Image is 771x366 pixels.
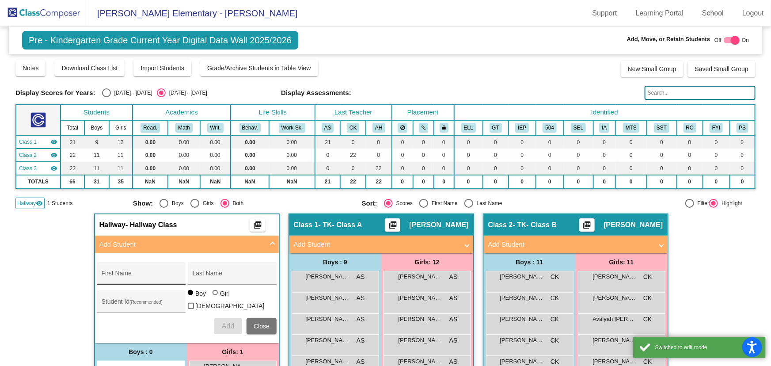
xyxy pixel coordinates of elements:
[392,149,414,162] td: 0
[200,175,231,188] td: NaN
[252,221,263,233] mat-icon: picture_as_pdf
[500,336,544,345] span: [PERSON_NAME]
[536,120,564,135] th: 504 Plan
[109,162,133,175] td: 11
[434,149,454,162] td: 0
[357,294,365,303] span: AS
[294,221,319,229] span: Class 1
[449,336,458,345] span: AS
[643,294,652,303] span: CK
[95,343,187,361] div: Boys : 0
[399,336,443,345] span: [PERSON_NAME]
[543,123,557,133] button: 504
[381,253,473,271] div: Girls: 12
[645,86,756,100] input: Search...
[19,138,37,146] span: Class 1
[536,162,564,175] td: 0
[714,36,722,44] span: Off
[347,123,359,133] button: CK
[247,318,277,334] button: Close
[50,152,57,159] mat-icon: visibility
[84,162,109,175] td: 11
[647,120,677,135] th: SST
[643,315,652,324] span: CK
[15,89,95,97] span: Display Scores for Years:
[647,149,677,162] td: 0
[399,294,443,302] span: [PERSON_NAME]
[357,272,365,282] span: AS
[133,199,355,208] mat-radio-group: Select an option
[629,6,691,20] a: Learning Portal
[102,273,181,280] input: First Name
[84,120,109,135] th: Boys
[730,120,755,135] th: Preschool
[168,175,200,188] td: NaN
[36,200,43,207] mat-icon: visibility
[357,315,365,324] span: AS
[95,253,279,343] div: Add Student
[315,162,340,175] td: 0
[593,294,637,302] span: [PERSON_NAME]
[61,105,133,120] th: Students
[289,236,473,253] mat-expansion-panel-header: Add Student
[88,6,297,20] span: [PERSON_NAME] Elementary - [PERSON_NAME]
[454,105,755,120] th: Identified
[207,65,311,72] span: Grade/Archive Students in Table View
[366,135,391,149] td: 0
[509,135,536,149] td: 0
[413,135,434,149] td: 0
[627,35,710,44] span: Add, Move, or Retain Students
[536,149,564,162] td: 0
[366,120,391,135] th: Adrianna Hernandez
[677,175,703,188] td: 0
[306,315,350,324] span: [PERSON_NAME]
[168,149,200,162] td: 0.00
[357,336,365,345] span: AS
[133,135,168,149] td: 0.00
[250,218,266,232] button: Print Students Details
[735,6,771,20] a: Logout
[454,162,483,175] td: 0
[340,175,366,188] td: 22
[199,199,214,207] div: Girls
[102,301,181,309] input: Student Id
[500,315,544,324] span: [PERSON_NAME]
[239,123,261,133] button: Behav.
[168,135,200,149] td: 0.00
[413,149,434,162] td: 0
[322,123,334,133] button: AS
[16,149,61,162] td: Chanda Kor - TK- Class B
[647,135,677,149] td: 0
[536,135,564,149] td: 0
[200,60,318,76] button: Grade/Archive Students in Table View
[200,162,231,175] td: 0.00
[399,357,443,366] span: [PERSON_NAME]
[392,162,414,175] td: 0
[315,120,340,135] th: Amy Stubblefield
[513,221,557,229] span: - TK- Class B
[730,149,755,162] td: 0
[366,175,391,188] td: 22
[392,105,454,120] th: Placement
[133,60,191,76] button: Import Students
[231,105,315,120] th: Life Skills
[551,336,559,345] span: CK
[306,272,350,281] span: [PERSON_NAME] [PERSON_NAME]
[564,120,593,135] th: Student Needs Social Emotional Support
[454,135,483,149] td: 0
[695,65,748,72] span: Saved Small Group
[677,120,703,135] th: Reclassified
[654,123,669,133] button: SST
[688,61,756,77] button: Saved Small Group
[454,120,483,135] th: English Language Learner
[615,162,647,175] td: 0
[340,120,366,135] th: Chanda Kor
[564,175,593,188] td: 0
[571,123,586,133] button: SEL
[703,162,730,175] td: 0
[703,175,730,188] td: 0
[449,315,458,324] span: AS
[461,123,476,133] button: ELL
[483,120,509,135] th: Gifted and Talented
[16,162,61,175] td: Adrianna Hernandez - TK- Class C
